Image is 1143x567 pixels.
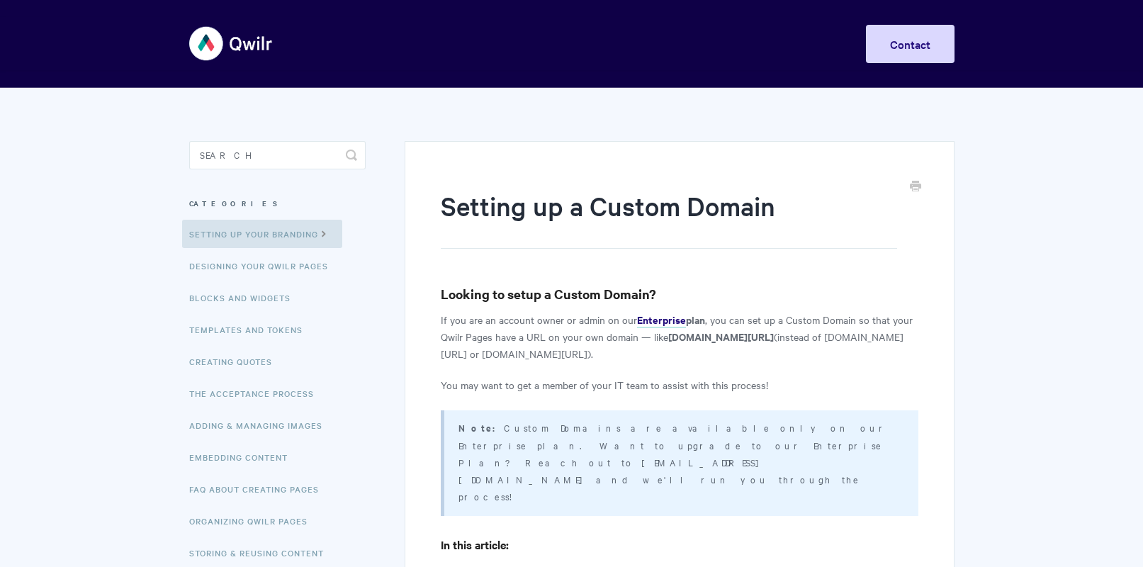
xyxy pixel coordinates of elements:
a: Contact [866,25,955,63]
p: You may want to get a member of your IT team to assist with this process! [441,376,918,393]
strong: [DOMAIN_NAME][URL] [668,329,774,344]
a: Setting up your Branding [182,220,342,248]
strong: Enterprise [637,312,686,327]
a: Blocks and Widgets [189,283,301,312]
strong: plan [686,312,705,327]
a: FAQ About Creating Pages [189,475,330,503]
strong: Note: [458,421,504,434]
img: Qwilr Help Center [189,17,274,70]
p: Custom Domains are available only on our Enterprise plan. Want to upgrade to our Enterprise Plan?... [458,419,900,505]
strong: In this article: [441,537,509,552]
a: Adding & Managing Images [189,411,333,439]
a: Organizing Qwilr Pages [189,507,318,535]
a: Print this Article [910,179,921,195]
p: If you are an account owner or admin on our , you can set up a Custom Domain so that your Qwilr P... [441,311,918,362]
h3: Looking to setup a Custom Domain? [441,284,918,304]
h3: Categories [189,191,366,216]
h1: Setting up a Custom Domain [441,188,896,249]
a: The Acceptance Process [189,379,325,408]
a: Templates and Tokens [189,315,313,344]
a: Designing Your Qwilr Pages [189,252,339,280]
a: Creating Quotes [189,347,283,376]
a: Storing & Reusing Content [189,539,334,567]
a: Embedding Content [189,443,298,471]
input: Search [189,141,366,169]
a: Enterprise [637,313,686,328]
